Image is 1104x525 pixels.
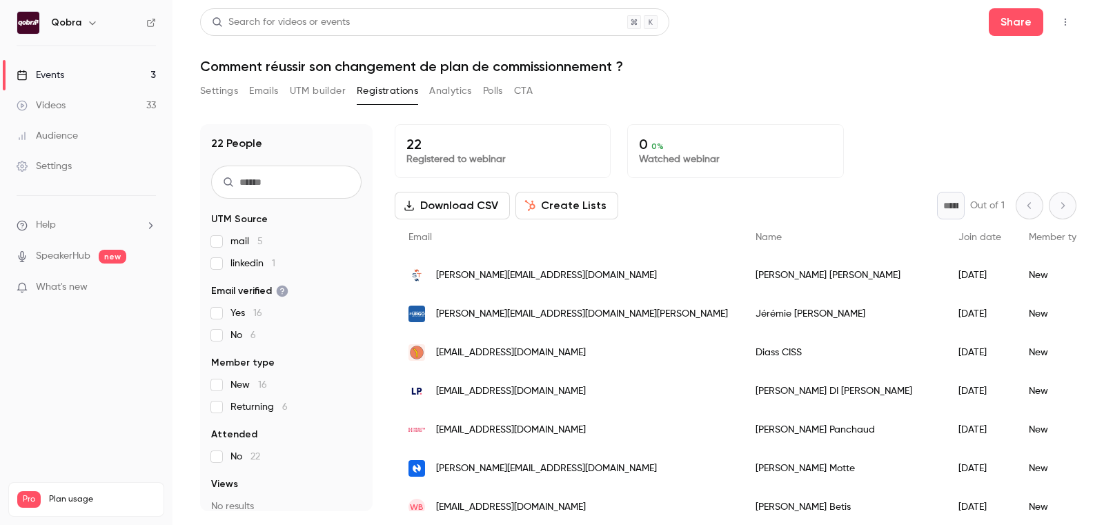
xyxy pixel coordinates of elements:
[945,410,1015,449] div: [DATE]
[249,80,278,102] button: Emails
[436,462,657,476] span: [PERSON_NAME][EMAIL_ADDRESS][DOMAIN_NAME]
[989,8,1043,36] button: Share
[1015,333,1102,372] div: New
[1015,295,1102,333] div: New
[408,428,425,433] img: healthhero.com
[36,218,56,232] span: Help
[230,378,267,392] span: New
[756,232,782,242] span: Name
[200,58,1076,75] h1: Comment réussir son changement de plan de commissionnement ?
[410,501,424,513] span: WB
[742,256,945,295] div: [PERSON_NAME] [PERSON_NAME]
[250,452,260,462] span: 22
[408,344,425,361] img: dayuse.com
[51,16,81,30] h6: Qobra
[742,333,945,372] div: Diass CISS
[230,328,256,342] span: No
[49,494,155,505] span: Plan usage
[945,449,1015,488] div: [DATE]
[1015,372,1102,410] div: New
[250,330,256,340] span: 6
[408,460,425,477] img: naboo.app
[17,12,39,34] img: Qobra
[230,235,263,248] span: mail
[408,306,425,322] img: fr.urgo.com
[742,372,945,410] div: [PERSON_NAME] DI [PERSON_NAME]
[290,80,346,102] button: UTM builder
[357,80,418,102] button: Registrations
[436,500,586,515] span: [EMAIL_ADDRESS][DOMAIN_NAME]
[230,400,288,414] span: Returning
[639,152,831,166] p: Watched webinar
[1015,449,1102,488] div: New
[211,477,238,491] span: Views
[282,402,288,412] span: 6
[211,499,362,513] p: No results
[515,192,618,219] button: Create Lists
[945,256,1015,295] div: [DATE]
[408,383,425,399] img: legalplace.fr
[742,410,945,449] div: [PERSON_NAME] Panchaud
[17,129,78,143] div: Audience
[99,250,126,264] span: new
[945,295,1015,333] div: [DATE]
[945,333,1015,372] div: [DATE]
[211,428,257,442] span: Attended
[17,491,41,508] span: Pro
[742,295,945,333] div: Jérémie [PERSON_NAME]
[1029,232,1088,242] span: Member type
[17,68,64,82] div: Events
[958,232,1001,242] span: Join date
[945,372,1015,410] div: [DATE]
[272,259,275,268] span: 1
[651,141,664,151] span: 0 %
[395,192,510,219] button: Download CSV
[230,450,260,464] span: No
[1015,410,1102,449] div: New
[436,268,657,283] span: [PERSON_NAME][EMAIL_ADDRESS][DOMAIN_NAME]
[436,423,586,437] span: [EMAIL_ADDRESS][DOMAIN_NAME]
[436,346,586,360] span: [EMAIL_ADDRESS][DOMAIN_NAME]
[483,80,503,102] button: Polls
[211,284,288,298] span: Email verified
[257,237,263,246] span: 5
[970,199,1005,212] p: Out of 1
[639,136,831,152] p: 0
[17,99,66,112] div: Videos
[17,159,72,173] div: Settings
[406,152,599,166] p: Registered to webinar
[514,80,533,102] button: CTA
[211,356,275,370] span: Member type
[36,249,90,264] a: SpeakerHub
[17,218,156,232] li: help-dropdown-opener
[436,307,728,321] span: [PERSON_NAME][EMAIL_ADDRESS][DOMAIN_NAME][PERSON_NAME]
[742,449,945,488] div: [PERSON_NAME] Motte
[36,280,88,295] span: What's new
[211,212,268,226] span: UTM Source
[212,15,350,30] div: Search for videos or events
[230,306,262,320] span: Yes
[211,135,262,152] h1: 22 People
[429,80,472,102] button: Analytics
[200,80,238,102] button: Settings
[258,380,267,390] span: 16
[406,136,599,152] p: 22
[408,232,432,242] span: Email
[408,267,425,284] img: sidetrade.com
[1015,256,1102,295] div: New
[230,257,275,270] span: linkedin
[253,308,262,318] span: 16
[436,384,586,399] span: [EMAIL_ADDRESS][DOMAIN_NAME]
